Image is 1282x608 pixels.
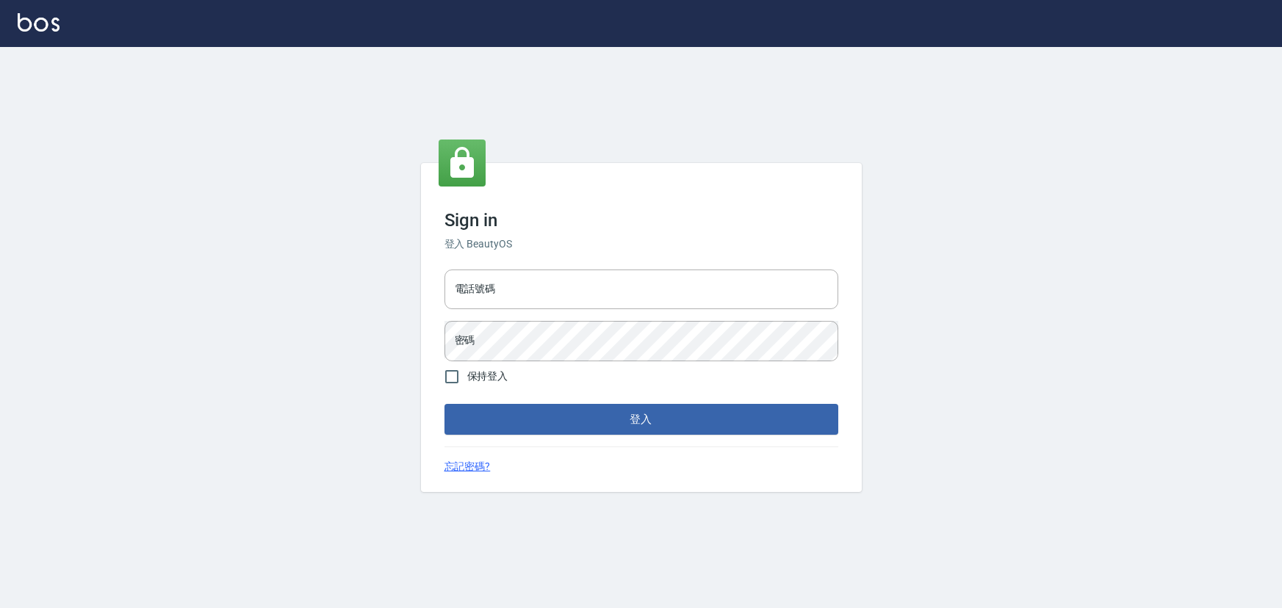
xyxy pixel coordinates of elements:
h6: 登入 BeautyOS [444,236,838,252]
button: 登入 [444,404,838,435]
span: 保持登入 [467,369,508,384]
img: Logo [18,13,60,32]
h3: Sign in [444,210,838,231]
a: 忘記密碼? [444,459,491,474]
